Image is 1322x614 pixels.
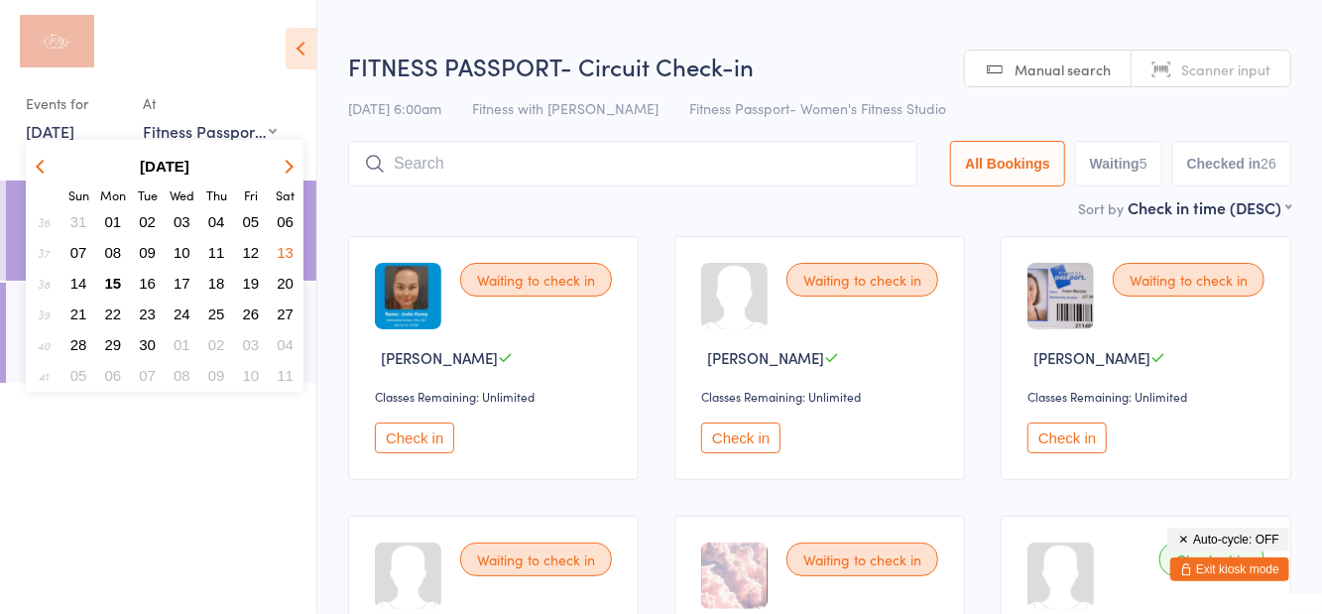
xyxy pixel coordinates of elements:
[167,331,197,358] button: 01
[1027,388,1270,405] div: Classes Remaining: Unlimited
[701,543,768,609] img: image1752455237.png
[140,158,189,175] strong: [DATE]
[208,306,225,322] span: 25
[1172,141,1291,186] button: Checked in26
[460,263,612,297] div: Waiting to check in
[348,98,441,118] span: [DATE] 6:00am
[98,208,129,235] button: 01
[98,270,129,297] button: 15
[1128,196,1291,218] div: Check in time (DESC)
[1159,543,1264,576] div: Checked in
[167,301,197,327] button: 24
[6,283,316,383] a: 7:00 -7:45 amFITNESS PASSPORT- CircuitFitness with [PERSON_NAME]
[375,423,454,453] button: Check in
[1027,263,1094,329] img: image1683864500.png
[348,141,917,186] input: Search
[472,98,659,118] span: Fitness with [PERSON_NAME]
[786,263,938,297] div: Waiting to check in
[139,336,156,353] span: 30
[201,362,232,389] button: 09
[1140,156,1147,172] div: 5
[105,213,122,230] span: 01
[277,244,294,261] span: 13
[139,244,156,261] span: 09
[243,244,260,261] span: 12
[270,270,300,297] button: 20
[270,239,300,266] button: 13
[460,543,612,576] div: Waiting to check in
[208,336,225,353] span: 02
[38,276,50,292] em: 38
[105,336,122,353] span: 29
[276,186,295,203] small: Saturday
[244,186,258,203] small: Friday
[201,239,232,266] button: 11
[98,239,129,266] button: 08
[174,244,190,261] span: 10
[1181,60,1270,79] span: Scanner input
[174,336,190,353] span: 01
[98,331,129,358] button: 29
[39,368,49,384] em: 41
[277,306,294,322] span: 27
[170,186,194,203] small: Wednesday
[139,275,156,292] span: 16
[201,270,232,297] button: 18
[105,306,122,322] span: 22
[786,543,938,576] div: Waiting to check in
[105,275,122,292] span: 15
[270,301,300,327] button: 27
[70,306,87,322] span: 21
[236,362,267,389] button: 10
[270,331,300,358] button: 04
[6,181,316,281] a: 6:00 -6:45 amFITNESS PASSPORT- CircuitFitness with [PERSON_NAME]
[98,362,129,389] button: 06
[701,423,781,453] button: Check in
[26,87,123,120] div: Events for
[70,367,87,384] span: 05
[70,213,87,230] span: 31
[70,336,87,353] span: 28
[243,213,260,230] span: 05
[68,186,89,203] small: Sunday
[381,347,498,368] span: [PERSON_NAME]
[243,336,260,353] span: 03
[20,15,94,67] img: Fitness with Zoe
[236,270,267,297] button: 19
[1033,347,1150,368] span: [PERSON_NAME]
[1027,423,1107,453] button: Check in
[63,362,94,389] button: 05
[1167,528,1289,552] button: Auto-cycle: OFF
[174,275,190,292] span: 17
[277,275,294,292] span: 20
[139,213,156,230] span: 02
[174,306,190,322] span: 24
[70,244,87,261] span: 07
[100,186,126,203] small: Monday
[701,388,944,405] div: Classes Remaining: Unlimited
[174,367,190,384] span: 08
[132,239,163,266] button: 09
[132,208,163,235] button: 02
[277,213,294,230] span: 06
[63,208,94,235] button: 31
[38,214,50,230] em: 36
[105,244,122,261] span: 08
[167,270,197,297] button: 17
[1078,198,1124,218] label: Sort by
[38,245,50,261] em: 37
[167,239,197,266] button: 10
[348,50,1291,82] h2: FITNESS PASSPORT- Circuit Check-in
[950,141,1065,186] button: All Bookings
[63,270,94,297] button: 14
[63,239,94,266] button: 07
[206,186,227,203] small: Thursday
[38,337,50,353] em: 40
[277,336,294,353] span: 04
[63,331,94,358] button: 28
[174,213,190,230] span: 03
[38,307,50,322] em: 39
[201,208,232,235] button: 04
[1015,60,1111,79] span: Manual search
[236,301,267,327] button: 26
